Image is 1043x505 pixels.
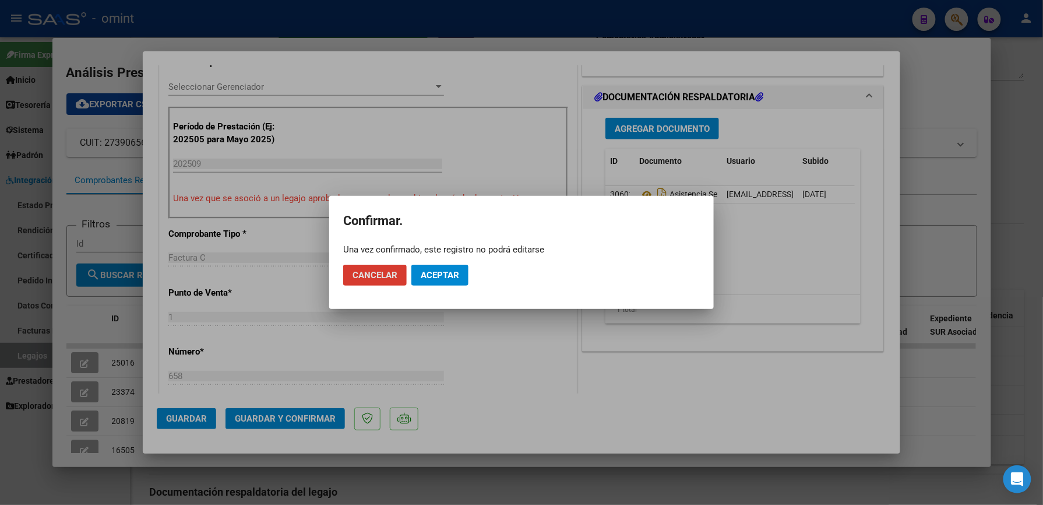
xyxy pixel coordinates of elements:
[421,270,459,280] span: Aceptar
[343,265,407,286] button: Cancelar
[353,270,397,280] span: Cancelar
[343,244,700,255] div: Una vez confirmado, este registro no podrá editarse
[411,265,468,286] button: Aceptar
[343,210,700,232] h2: Confirmar.
[1003,465,1031,493] div: Open Intercom Messenger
